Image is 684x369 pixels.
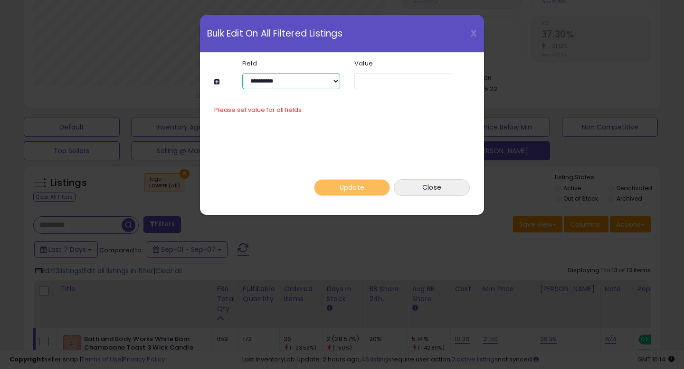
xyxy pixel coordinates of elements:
span: Update [340,183,365,192]
label: Field [235,60,347,66]
label: Value [347,60,459,66]
button: Close [394,179,470,196]
span: Bulk Edit On All Filtered Listings [207,29,342,38]
span: Please set value for all fields [214,105,302,114]
span: X [470,27,477,40]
